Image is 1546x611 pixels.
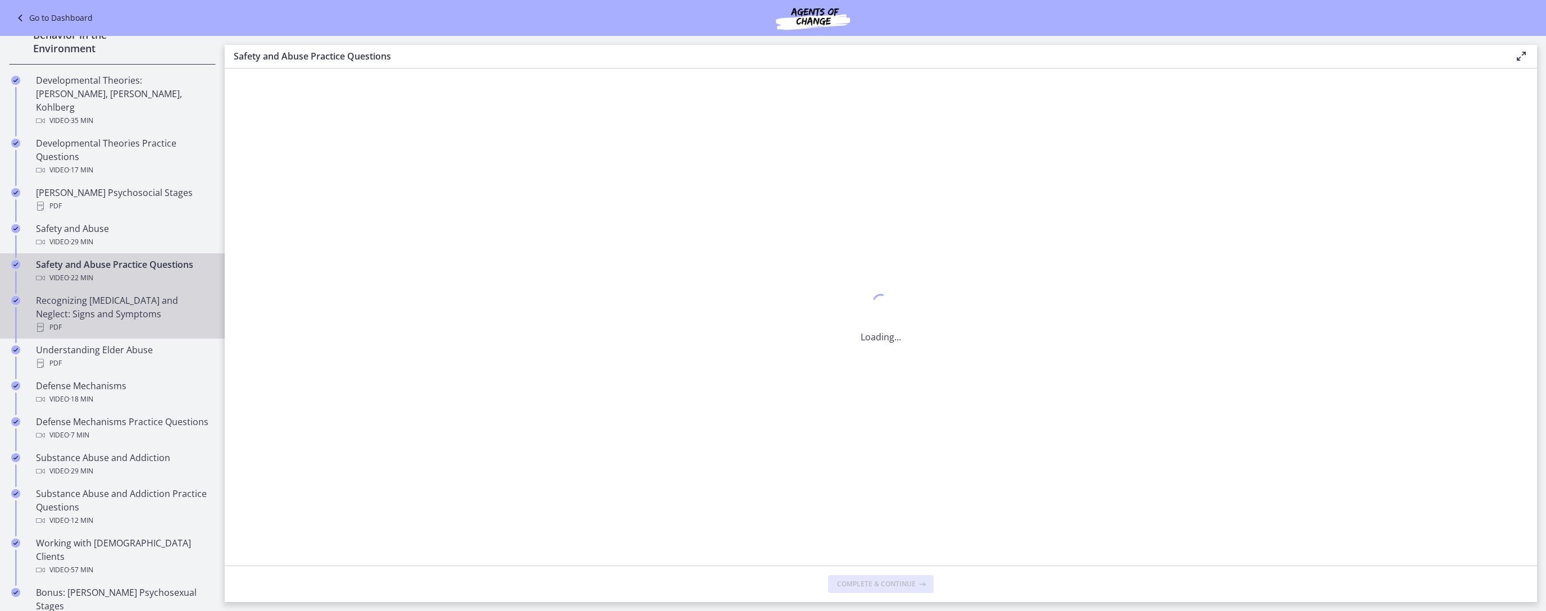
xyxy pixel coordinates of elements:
[36,74,211,127] div: Developmental Theories: [PERSON_NAME], [PERSON_NAME], Kohlberg
[36,415,211,442] div: Defense Mechanisms Practice Questions
[11,76,20,85] i: Completed
[837,580,916,589] span: Complete & continue
[36,114,211,127] div: Video
[36,428,211,442] div: Video
[11,296,20,305] i: Completed
[69,464,93,478] span: · 29 min
[36,199,211,213] div: PDF
[36,136,211,177] div: Developmental Theories Practice Questions
[36,357,211,370] div: PDF
[36,379,211,406] div: Defense Mechanisms
[828,575,934,593] button: Complete & continue
[36,186,211,213] div: [PERSON_NAME] Psychosocial Stages
[234,49,1497,63] h3: Safety and Abuse Practice Questions
[36,464,211,478] div: Video
[11,453,20,462] i: Completed
[11,381,20,390] i: Completed
[11,139,20,148] i: Completed
[36,222,211,249] div: Safety and Abuse
[69,428,89,442] span: · 7 min
[69,271,93,285] span: · 22 min
[11,588,20,597] i: Completed
[69,393,93,406] span: · 18 min
[36,536,211,577] div: Working with [DEMOGRAPHIC_DATA] Clients
[36,563,211,577] div: Video
[36,393,211,406] div: Video
[11,224,20,233] i: Completed
[36,235,211,249] div: Video
[11,489,20,498] i: Completed
[11,417,20,426] i: Completed
[36,343,211,370] div: Understanding Elder Abuse
[861,330,901,344] p: Loading...
[11,188,20,197] i: Completed
[36,258,211,285] div: Safety and Abuse Practice Questions
[36,321,211,334] div: PDF
[745,4,880,31] img: Agents of Change Social Work Test Prep
[69,235,93,249] span: · 29 min
[36,451,211,478] div: Substance Abuse and Addiction
[861,291,901,317] div: 1
[36,294,211,334] div: Recognizing [MEDICAL_DATA] and Neglect: Signs and Symptoms
[69,563,93,577] span: · 57 min
[69,514,93,527] span: · 12 min
[69,163,93,177] span: · 17 min
[69,114,93,127] span: · 35 min
[36,271,211,285] div: Video
[36,514,211,527] div: Video
[11,260,20,269] i: Completed
[11,345,20,354] i: Completed
[13,11,93,25] a: Go to Dashboard
[36,163,211,177] div: Video
[11,539,20,548] i: Completed
[36,487,211,527] div: Substance Abuse and Addiction Practice Questions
